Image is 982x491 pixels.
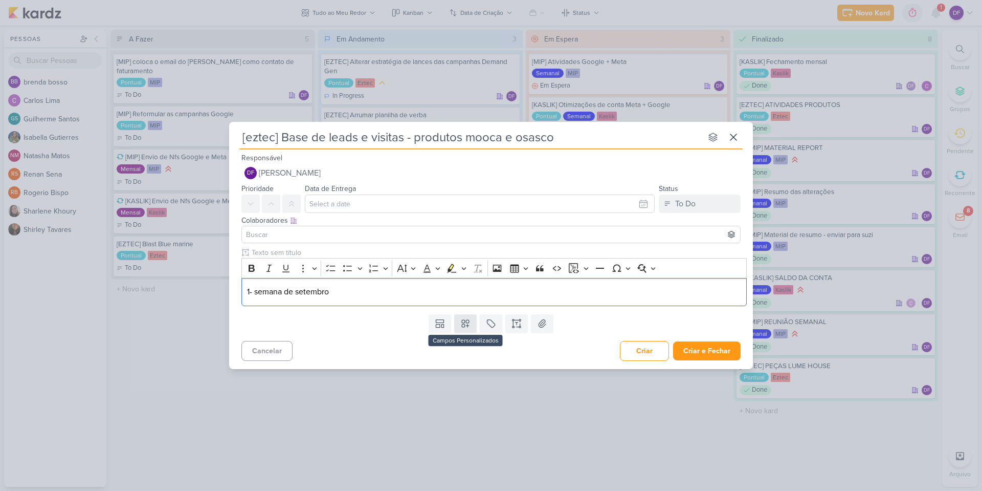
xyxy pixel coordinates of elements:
label: Responsável [241,154,282,162]
button: DF [PERSON_NAME] [241,164,741,182]
button: To Do [659,195,741,213]
button: Criar e Fechar [673,341,741,360]
label: Data de Entrega [305,184,356,193]
div: Campos Personalizados [429,335,503,346]
span: [PERSON_NAME] [259,167,321,179]
label: Prioridade [241,184,274,193]
button: Cancelar [241,341,293,361]
input: Select a date [305,195,655,213]
input: Buscar [244,228,738,241]
input: Kard Sem Título [239,128,702,146]
div: Diego Freitas [244,167,257,179]
div: Editor toolbar [241,258,747,278]
div: Colaboradores [241,215,741,226]
p: 1- semana de setembro [247,286,742,298]
label: Status [659,184,678,193]
div: Editor editing area: main [241,278,747,306]
input: Texto sem título [250,247,726,258]
p: DF [247,170,254,176]
div: To Do [675,198,696,210]
button: Criar [620,341,669,361]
